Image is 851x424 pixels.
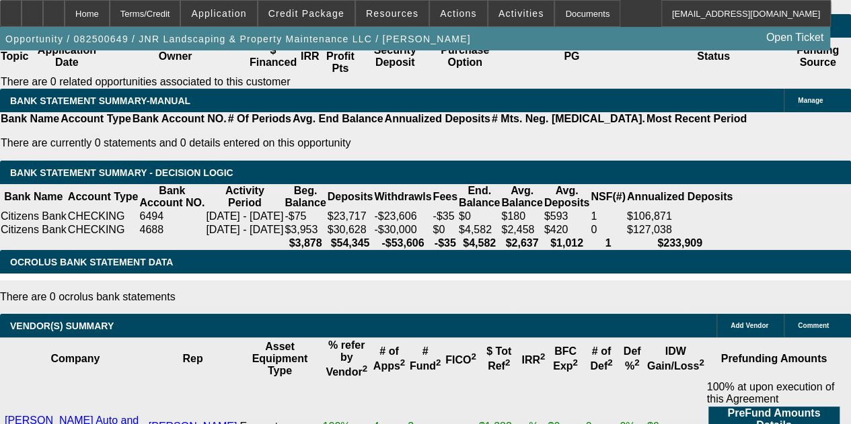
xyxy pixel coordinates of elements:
td: $2,458 [501,223,543,237]
span: Activities [498,8,544,19]
th: # Mts. Neg. [MEDICAL_DATA]. [491,112,646,126]
th: Account Type [60,112,132,126]
td: $30,628 [327,223,374,237]
th: Purchase Option [429,38,501,75]
td: 1 [590,210,626,223]
th: Status [642,38,784,75]
b: BFC Exp [553,345,578,372]
sup: 2 [471,351,476,362]
sup: 2 [634,357,639,368]
p: There are currently 0 statements and 0 details entered on this opportunity [1,137,747,149]
td: $3,953 [284,223,326,237]
b: # of Def [590,345,612,372]
div: $106,871 [627,210,733,222]
th: $1,012 [544,237,591,250]
th: Bank Account NO. [132,112,227,126]
span: BANK STATEMENT SUMMARY-MANUAL [10,95,190,106]
th: PG [501,38,642,75]
th: Activity Period [205,184,284,210]
b: $ Tot Ref [486,345,511,372]
a: Open Ticket [761,26,829,49]
sup: 2 [363,364,367,374]
sup: 2 [540,351,545,362]
th: Avg. Balance [501,184,543,210]
th: $233,909 [626,237,733,250]
th: $54,345 [327,237,374,250]
b: FICO [445,354,476,366]
button: Application [181,1,256,26]
sup: 2 [436,357,441,368]
span: Actions [440,8,477,19]
span: Opportunity / 082500649 / JNR Landscaping & Property Maintenance LLC / [PERSON_NAME] [5,34,471,44]
td: $0 [432,223,457,237]
div: $127,038 [627,224,733,236]
th: # Of Periods [227,112,292,126]
th: $2,637 [501,237,543,250]
th: $4,582 [458,237,501,250]
th: Fees [432,184,457,210]
td: 6494 [139,210,205,223]
th: Annualized Deposits [626,184,733,210]
th: -$35 [432,237,457,250]
th: Withdrawls [373,184,432,210]
td: $23,717 [327,210,374,223]
sup: 2 [607,357,612,368]
sup: 2 [400,357,405,368]
th: $3,878 [284,237,326,250]
td: -$75 [284,210,326,223]
th: Funding Source [784,38,851,75]
td: [DATE] - [DATE] [205,223,284,237]
th: Most Recent Period [646,112,747,126]
td: $4,582 [458,223,501,237]
th: IRR [300,38,320,75]
th: Beg. Balance [284,184,326,210]
span: VENDOR(S) SUMMARY [10,321,114,331]
button: Actions [430,1,487,26]
sup: 2 [505,357,510,368]
th: Avg. End Balance [292,112,384,126]
b: Prefunding Amounts [720,353,827,364]
span: Application [191,8,246,19]
b: Rep [182,353,202,364]
span: Credit Package [268,8,344,19]
span: Comment [798,322,829,329]
td: 0 [590,223,626,237]
td: -$23,606 [373,210,432,223]
th: Account Type [67,184,139,210]
span: Manage [798,97,823,104]
th: Annualized Deposits [383,112,490,126]
th: NSF(#) [590,184,626,210]
th: One-off Profit Pts [320,38,361,75]
button: Resources [356,1,429,26]
th: Owner [104,38,246,75]
th: Bank Account NO. [139,184,205,210]
td: CHECKING [67,210,139,223]
button: Activities [488,1,554,26]
td: -$30,000 [373,223,432,237]
td: $593 [544,210,591,223]
td: $0 [458,210,501,223]
th: Application Date [29,38,104,75]
b: # of Apps [373,345,405,372]
th: Deposits [327,184,374,210]
sup: 2 [699,357,704,368]
b: IDW Gain/Loss [647,345,704,372]
b: % refer by Vendor [326,339,367,378]
sup: 2 [572,357,577,368]
b: Def % [624,345,641,372]
td: $420 [544,223,591,237]
th: -$53,606 [373,237,432,250]
td: $180 [501,210,543,223]
th: Avg. Deposits [544,184,591,210]
span: OCROLUS BANK STATEMENT DATA [10,257,173,267]
span: Add Vendor [731,322,768,329]
b: IRR [521,354,545,366]
td: [DATE] - [DATE] [205,210,284,223]
td: 4688 [139,223,205,237]
th: $ Financed [246,38,300,75]
th: End. Balance [458,184,501,210]
button: Credit Package [258,1,355,26]
b: Company [50,353,100,364]
td: -$35 [432,210,457,223]
span: Bank Statement Summary - Decision Logic [10,167,233,178]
